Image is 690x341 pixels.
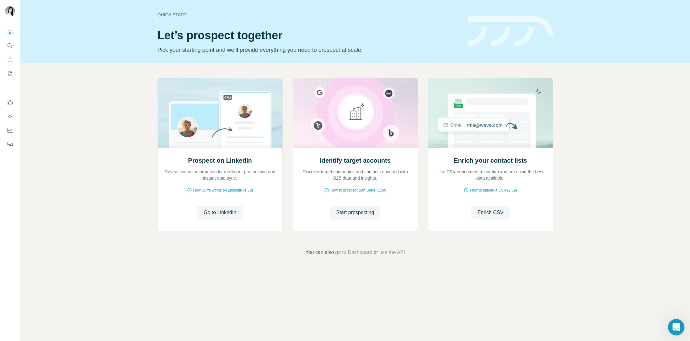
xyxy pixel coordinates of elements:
[305,249,334,256] span: You can also
[478,209,504,216] span: Enrich CSV
[471,206,510,219] button: Enrich CSV
[193,187,253,193] span: How Surfe works on LinkedIn (1:58)
[158,78,283,148] img: Prospect on LinkedIn
[335,249,372,256] button: go to Dashboard
[293,78,418,148] img: Identify target accounts
[158,12,460,18] div: Quick start
[5,125,15,136] button: Dashboard
[5,6,15,16] img: Avatar
[668,319,685,336] iframe: Intercom live chat
[435,169,547,181] p: Use CSV enrichment to confirm you are using the best data available.
[5,138,15,150] button: Feedback
[454,156,527,165] h2: Enrich your contact lists
[5,54,15,65] button: Enrich CSV
[188,156,252,165] h2: Prospect on LinkedIn
[5,68,15,79] button: My lists
[320,156,391,165] h2: Identify target accounts
[330,187,386,193] span: How to prospect with Surfe (1:30)
[5,111,15,122] button: Use Surfe API
[158,29,460,42] h1: Let’s prospect together
[204,209,236,216] span: Go to LinkedIn
[468,16,553,47] img: banner
[164,169,276,181] p: Reveal contact information for intelligent prospecting and instant data sync.
[299,169,411,181] p: Discover target companies and contacts enriched with B2B data and insights.
[336,209,374,216] span: Start prospecting
[5,40,15,51] button: Search
[5,26,15,38] button: Quick start
[379,249,405,256] button: use the API
[428,78,553,148] img: Enrich your contact lists
[158,46,460,54] p: Pick your starting point and we’ll provide everything you need to prospect at scale.
[5,97,15,108] button: Use Surfe on LinkedIn
[197,206,243,219] button: Go to LinkedIn
[374,249,378,256] span: or
[470,187,517,193] span: How to upload a CSV (2:59)
[330,206,381,219] button: Start prospecting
